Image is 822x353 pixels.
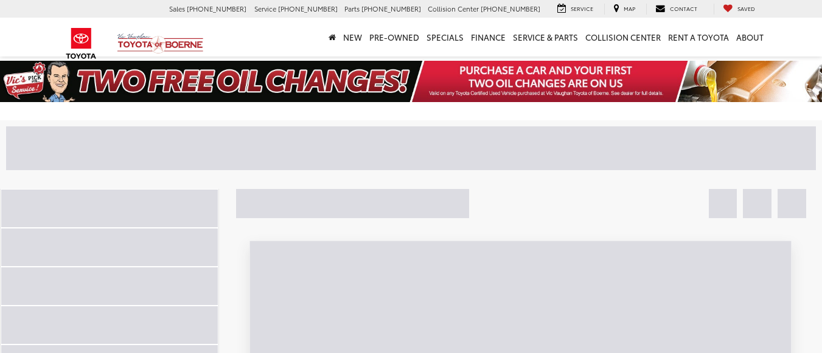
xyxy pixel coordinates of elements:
[733,18,767,57] a: About
[169,4,185,13] span: Sales
[714,4,764,15] a: My Saved Vehicles
[571,4,593,12] span: Service
[254,4,276,13] span: Service
[361,4,421,13] span: [PHONE_NUMBER]
[670,4,697,12] span: Contact
[664,18,733,57] a: Rent a Toyota
[604,4,644,15] a: Map
[278,4,338,13] span: [PHONE_NUMBER]
[548,4,602,15] a: Service
[509,18,582,57] a: Service & Parts: Opens in a new tab
[325,18,340,57] a: Home
[582,18,664,57] a: Collision Center
[344,4,360,13] span: Parts
[58,24,104,63] img: Toyota
[187,4,246,13] span: [PHONE_NUMBER]
[423,18,467,57] a: Specials
[646,4,706,15] a: Contact
[624,4,635,12] span: Map
[737,4,755,12] span: Saved
[467,18,509,57] a: Finance
[340,18,366,57] a: New
[481,4,540,13] span: [PHONE_NUMBER]
[117,33,204,54] img: Vic Vaughan Toyota of Boerne
[428,4,479,13] span: Collision Center
[366,18,423,57] a: Pre-Owned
